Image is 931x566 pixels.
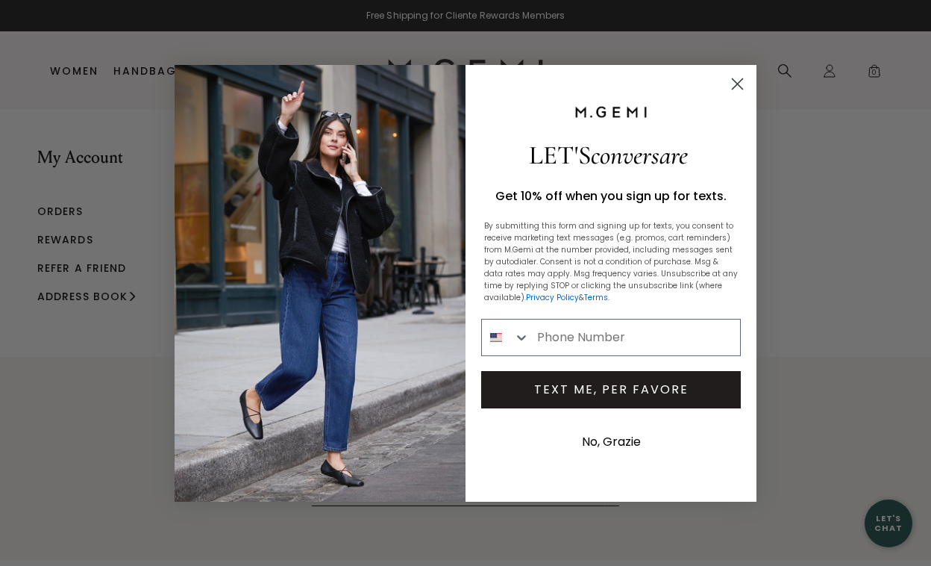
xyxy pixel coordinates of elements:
[724,71,750,97] button: Close dialog
[175,65,465,502] img: 8e0fdc03-8c87-4df5-b69c-a6dfe8fe7031.jpeg
[481,371,741,408] button: TEXT ME, PER FAVORE
[490,332,502,343] img: United States
[530,320,740,355] input: Phone Number
[574,423,648,461] button: No, Grazie
[526,292,579,303] a: Privacy Policy
[584,292,608,303] a: Terms
[574,105,648,119] img: M.Gemi
[484,220,738,304] p: By submitting this form and signing up for texts, you consent to receive marketing text messages ...
[591,140,688,171] span: conversare
[529,140,688,171] span: LET'S
[495,187,727,205] span: Get 10% off when you sign up for texts.
[482,320,530,355] button: Search Countries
